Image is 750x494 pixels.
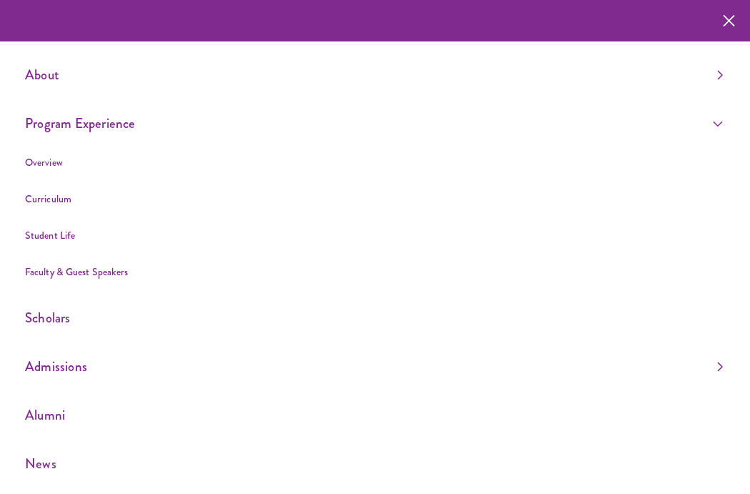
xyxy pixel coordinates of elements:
a: Program Experience [25,112,723,135]
a: Scholars [25,306,723,330]
a: Overview [25,155,63,169]
a: Alumni [25,403,723,427]
a: News [25,452,723,475]
a: Student Life [25,228,75,242]
a: Curriculum [25,192,71,206]
a: Faculty & Guest Speakers [25,265,128,279]
a: About [25,63,723,87]
a: Admissions [25,355,723,378]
